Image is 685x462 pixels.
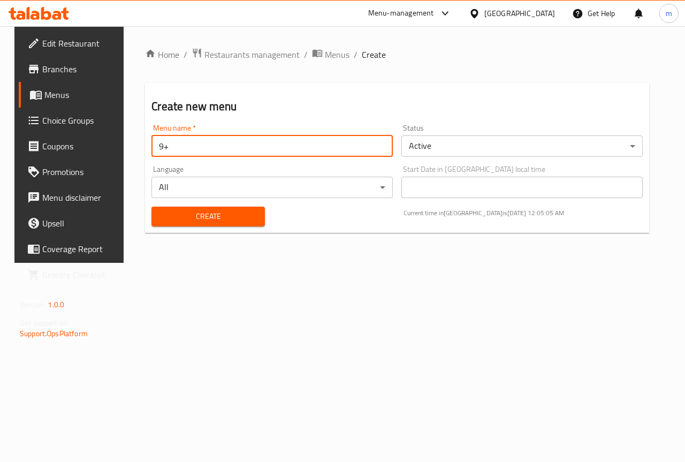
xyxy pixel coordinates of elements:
[19,159,129,185] a: Promotions
[401,135,643,157] div: Active
[19,82,129,108] a: Menus
[19,236,129,262] a: Coverage Report
[484,7,555,19] div: [GEOGRAPHIC_DATA]
[42,165,120,178] span: Promotions
[304,48,308,61] li: /
[42,268,120,281] span: Grocery Checklist
[151,135,393,157] input: Please enter Menu name
[20,327,88,340] a: Support.OpsPlatform
[151,207,264,226] button: Create
[145,48,649,62] nav: breadcrumb
[42,217,120,230] span: Upsell
[666,7,672,19] span: m
[42,191,120,204] span: Menu disclaimer
[404,208,643,218] p: Current time in [GEOGRAPHIC_DATA] is [DATE] 12:05:05 AM
[362,48,386,61] span: Create
[42,114,120,127] span: Choice Groups
[19,210,129,236] a: Upsell
[192,48,300,62] a: Restaurants management
[19,262,129,287] a: Grocery Checklist
[42,63,120,75] span: Branches
[44,88,120,101] span: Menus
[19,133,129,159] a: Coupons
[42,37,120,50] span: Edit Restaurant
[145,48,179,61] a: Home
[42,140,120,153] span: Coupons
[19,31,129,56] a: Edit Restaurant
[204,48,300,61] span: Restaurants management
[19,56,129,82] a: Branches
[19,108,129,133] a: Choice Groups
[184,48,187,61] li: /
[48,298,64,312] span: 1.0.0
[20,316,69,330] span: Get support on:
[368,7,434,20] div: Menu-management
[151,177,393,198] div: All
[160,210,256,223] span: Create
[42,243,120,255] span: Coverage Report
[354,48,357,61] li: /
[325,48,349,61] span: Menus
[19,185,129,210] a: Menu disclaimer
[151,99,643,115] h2: Create new menu
[20,298,46,312] span: Version:
[312,48,349,62] a: Menus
